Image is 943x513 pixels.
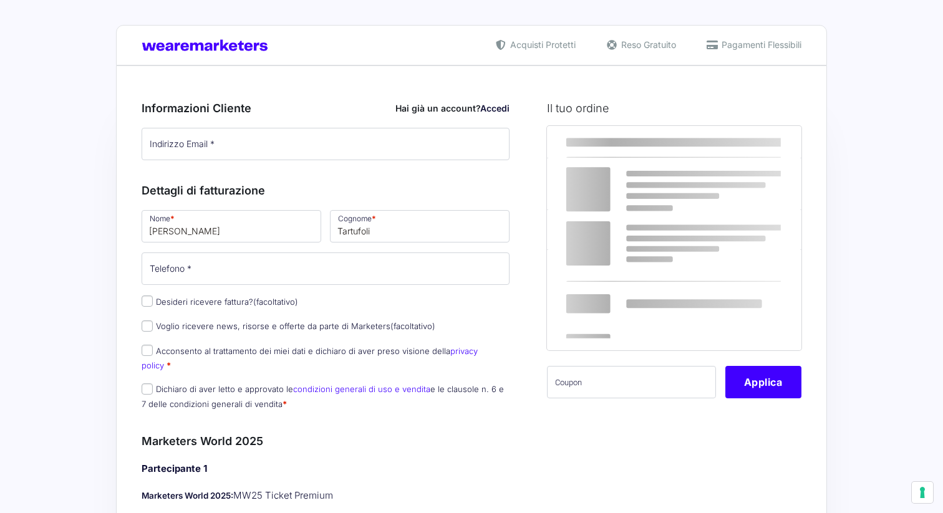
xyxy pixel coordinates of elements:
[293,384,430,394] a: condizioni generali di uso e vendita
[547,210,694,249] th: Subtotale
[142,320,153,332] input: Voglio ricevere news, risorse e offerte da parte di Marketers(facoltativo)
[142,384,504,408] label: Dichiaro di aver letto e approvato le e le clausole n. 6 e 7 delle condizioni generali di vendita
[390,321,435,331] span: (facoltativo)
[912,482,933,503] button: Le tue preferenze relative al consenso per le tecnologie di tracciamento
[395,102,510,115] div: Hai già un account?
[142,297,298,307] label: Desideri ricevere fattura?
[330,210,510,242] input: Cognome *
[142,100,510,117] h3: Informazioni Cliente
[693,126,801,158] th: Subtotale
[547,366,716,398] input: Coupon
[142,346,478,370] label: Acconsento al trattamento dei miei dati e dichiaro di aver preso visione della
[253,297,298,307] span: (facoltativo)
[142,345,153,356] input: Acconsento al trattamento dei miei dati e dichiaro di aver preso visione dellaprivacy policy
[142,252,510,285] input: Telefono *
[547,126,694,158] th: Prodotto
[142,383,153,395] input: Dichiaro di aver letto e approvato lecondizioni generali di uso e venditae le clausole n. 6 e 7 d...
[718,38,801,51] span: Pagamenti Flessibili
[142,462,510,476] h4: Partecipante 1
[142,433,510,449] h3: Marketers World 2025
[142,295,153,307] input: Desideri ricevere fattura?(facoltativo)
[142,182,510,199] h3: Dettagli di fatturazione
[618,38,676,51] span: Reso Gratuito
[142,489,510,503] p: MW25 Ticket Premium
[142,491,233,501] strong: Marketers World 2025:
[547,100,801,117] h3: Il tuo ordine
[480,103,510,113] a: Accedi
[547,158,694,210] td: Marketers World 2025 - MW25 Ticket Premium
[507,38,576,51] span: Acquisti Protetti
[725,366,801,398] button: Applica
[142,210,321,242] input: Nome *
[142,128,510,160] input: Indirizzo Email *
[142,321,435,331] label: Voglio ricevere news, risorse e offerte da parte di Marketers
[142,346,478,370] a: privacy policy
[547,249,694,350] th: Totale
